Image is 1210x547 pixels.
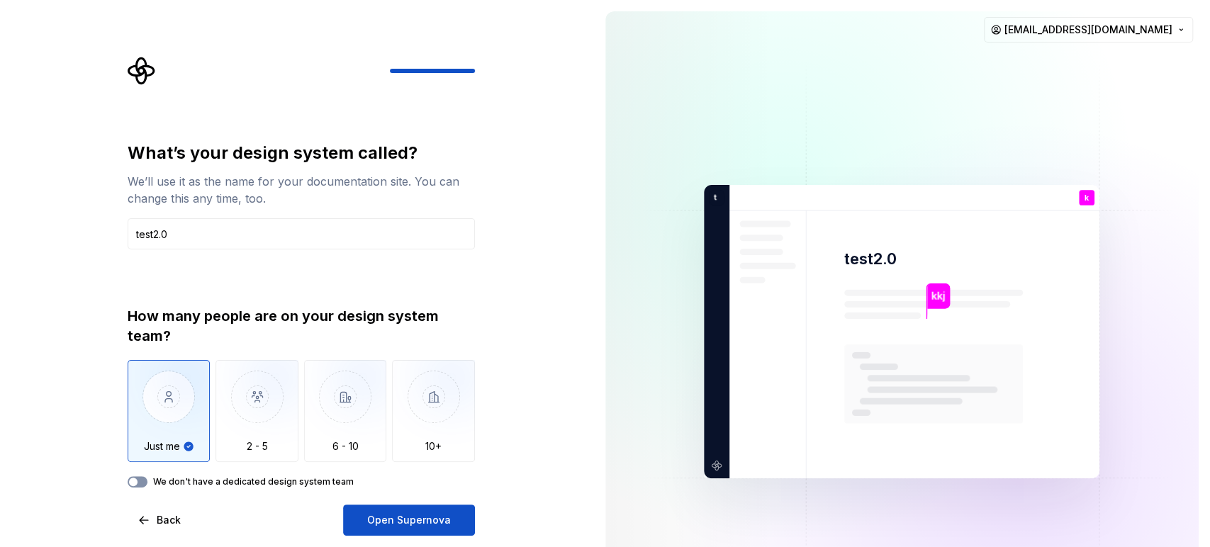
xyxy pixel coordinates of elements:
[984,17,1193,43] button: [EMAIL_ADDRESS][DOMAIN_NAME]
[709,191,717,204] p: t
[157,513,181,527] span: Back
[128,218,475,249] input: Design system name
[128,504,193,536] button: Back
[128,142,475,164] div: What’s your design system called?
[367,513,451,527] span: Open Supernova
[128,57,156,85] svg: Supernova Logo
[128,173,475,207] div: We’ll use it as the name for your documentation site. You can change this any time, too.
[343,504,475,536] button: Open Supernova
[153,476,354,487] label: We don't have a dedicated design system team
[128,306,475,346] div: How many people are on your design system team?
[1004,23,1172,37] span: [EMAIL_ADDRESS][DOMAIN_NAME]
[1085,194,1089,202] p: k
[844,249,896,269] p: test2.0
[931,288,946,304] p: kkj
